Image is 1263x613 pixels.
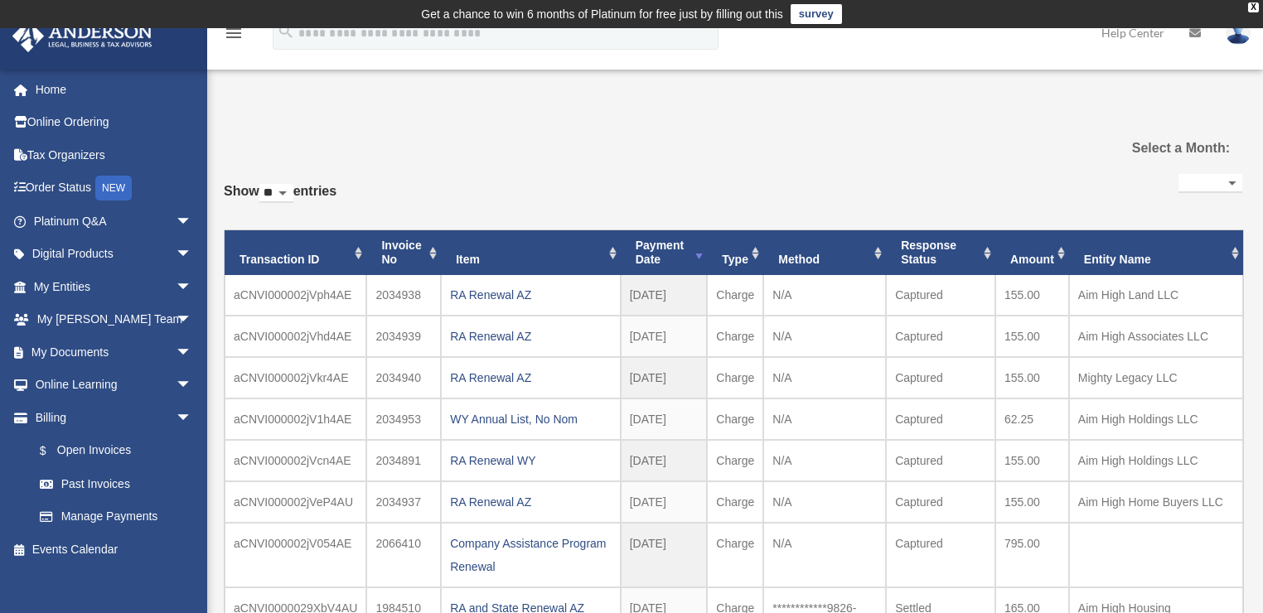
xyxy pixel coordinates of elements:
a: Events Calendar [12,533,217,566]
a: Order StatusNEW [12,171,217,205]
td: Aim High Holdings LLC [1069,398,1243,440]
img: User Pic [1226,21,1251,45]
th: Method: activate to sort column ascending [763,230,886,275]
td: N/A [763,398,886,440]
a: $Open Invoices [23,434,217,468]
img: Anderson Advisors Platinum Portal [7,20,157,52]
td: 155.00 [995,275,1069,316]
a: Billingarrow_drop_down [12,401,217,434]
td: 155.00 [995,440,1069,481]
td: 2034891 [366,440,441,481]
td: [DATE] [621,275,708,316]
td: N/A [763,275,886,316]
th: Item: activate to sort column ascending [441,230,621,275]
a: My [PERSON_NAME] Teamarrow_drop_down [12,303,217,336]
a: Platinum Q&Aarrow_drop_down [12,205,217,238]
td: Aim High Home Buyers LLC [1069,481,1243,523]
a: survey [791,4,842,24]
div: WY Annual List, No Nom [450,408,612,431]
td: Captured [886,523,995,587]
td: N/A [763,357,886,398]
td: Charge [707,440,763,481]
td: N/A [763,316,886,357]
span: arrow_drop_down [176,369,209,403]
div: NEW [95,176,132,200]
div: Company Assistance Program Renewal [450,532,612,578]
td: Charge [707,523,763,587]
i: menu [224,23,244,43]
th: Response Status: activate to sort column ascending [886,230,995,275]
th: Transaction ID: activate to sort column ascending [225,230,366,275]
td: aCNVI000002jVph4AE [225,275,366,316]
td: Captured [886,440,995,481]
td: 155.00 [995,316,1069,357]
td: Aim High Land LLC [1069,275,1243,316]
td: Charge [707,357,763,398]
a: My Documentsarrow_drop_down [12,335,217,369]
td: Captured [886,275,995,316]
td: aCNVI000002jV054AE [225,523,366,587]
td: N/A [763,481,886,523]
td: [DATE] [621,316,708,357]
td: Aim High Associates LLC [1069,316,1243,357]
td: Captured [886,481,995,523]
td: N/A [763,440,886,481]
a: menu [224,29,244,43]
td: 2034940 [366,357,441,398]
div: RA Renewal AZ [450,490,612,514]
a: Manage Payments [23,500,217,533]
td: 2034938 [366,275,441,316]
span: arrow_drop_down [176,270,209,304]
td: 155.00 [995,357,1069,398]
td: [DATE] [621,357,708,398]
td: 2066410 [366,523,441,587]
td: [DATE] [621,398,708,440]
div: close [1248,2,1259,12]
td: [DATE] [621,523,708,587]
td: Captured [886,316,995,357]
td: Aim High Holdings LLC [1069,440,1243,481]
th: Entity Name: activate to sort column ascending [1069,230,1243,275]
a: Online Ordering [12,106,217,139]
td: aCNVI000002jVhd4AE [225,316,366,357]
a: My Entitiesarrow_drop_down [12,270,217,303]
a: Online Learningarrow_drop_down [12,369,217,402]
div: RA Renewal AZ [450,325,612,348]
td: Captured [886,398,995,440]
a: Home [12,73,217,106]
td: 2034939 [366,316,441,357]
a: Past Invoices [23,467,209,500]
td: [DATE] [621,481,708,523]
td: Captured [886,357,995,398]
td: Charge [707,275,763,316]
td: 795.00 [995,523,1069,587]
td: Charge [707,398,763,440]
td: Charge [707,316,763,357]
span: arrow_drop_down [176,335,209,369]
td: aCNVI000002jVcn4AE [225,440,366,481]
span: arrow_drop_down [176,401,209,435]
td: N/A [763,523,886,587]
th: Amount: activate to sort column ascending [995,230,1069,275]
span: arrow_drop_down [176,238,209,272]
i: search [277,22,295,41]
th: Payment Date: activate to sort column ascending [621,230,708,275]
td: Charge [707,481,763,523]
div: RA Renewal AZ [450,366,612,389]
a: Digital Productsarrow_drop_down [12,238,217,271]
a: Tax Organizers [12,138,217,171]
div: RA Renewal AZ [450,283,612,306]
span: arrow_drop_down [176,205,209,239]
span: $ [49,441,57,461]
td: 2034937 [366,481,441,523]
th: Type: activate to sort column ascending [707,230,763,275]
td: aCNVI000002jVkr4AE [225,357,366,398]
span: arrow_drop_down [176,303,209,337]
td: aCNVI000002jVeP4AU [225,481,366,523]
td: aCNVI000002jV1h4AE [225,398,366,440]
td: 2034953 [366,398,441,440]
th: Invoice No: activate to sort column ascending [366,230,441,275]
td: 62.25 [995,398,1069,440]
div: RA Renewal WY [450,449,612,472]
label: Show entries [224,180,336,220]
